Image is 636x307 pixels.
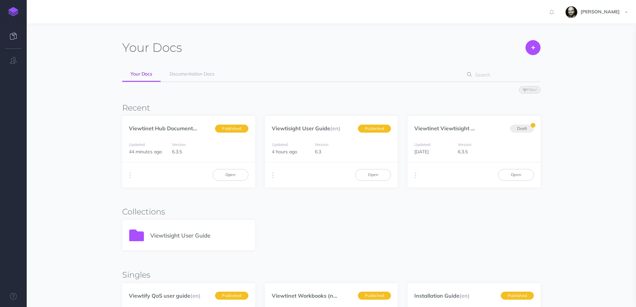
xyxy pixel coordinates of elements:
[566,6,577,18] img: fYsxTL7xyiRwVNfLOwtv2ERfMyxBnxhkboQPdXU4.jpeg
[272,142,288,147] small: Updated:
[122,207,541,216] h3: Collections
[458,149,468,155] span: 6.3.5
[172,142,186,147] small: Version:
[8,7,18,16] img: logo-mark.svg
[172,149,182,155] span: 6.3.5
[161,67,223,82] a: Documentation Docs
[129,149,162,155] span: 44 minutes ago
[473,69,530,81] input: Search
[129,142,146,147] small: Updated:
[272,171,274,180] i: More actions
[131,71,152,77] span: Your Docs
[122,40,149,55] span: Your
[414,142,431,147] small: Updated:
[129,292,201,299] a: Viewtify QoS user guide(en)
[355,169,391,180] a: Open
[458,142,472,147] small: Version:
[272,149,297,155] span: 4 hours ago
[414,292,470,299] a: Installation Guide(en)
[315,149,321,155] span: 6.3
[122,104,541,112] h3: Recent
[414,149,429,155] span: [DATE]
[498,169,534,180] a: Open
[122,271,541,279] h3: Singles
[459,292,470,299] span: (en)
[122,40,182,55] h1: Docs
[190,292,201,299] span: (en)
[414,125,475,132] a: Viewtinet Viewtisight ...
[272,292,337,299] a: Viewtinet Workbooks (n...
[150,231,248,240] p: Viewtisight User Guide
[272,125,341,132] a: Viewtisight User Guide(en)
[129,229,144,241] img: icon-folder.svg
[213,169,248,180] a: Open
[519,86,541,94] button: Filter
[129,171,131,180] i: More actions
[170,71,214,77] span: Documentation Docs
[315,142,329,147] small: Version:
[122,67,161,82] a: Your Docs
[415,171,416,180] i: More actions
[330,125,341,132] span: (en)
[129,125,197,132] a: Viewtinet Hub Document...
[577,9,623,15] span: [PERSON_NAME]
